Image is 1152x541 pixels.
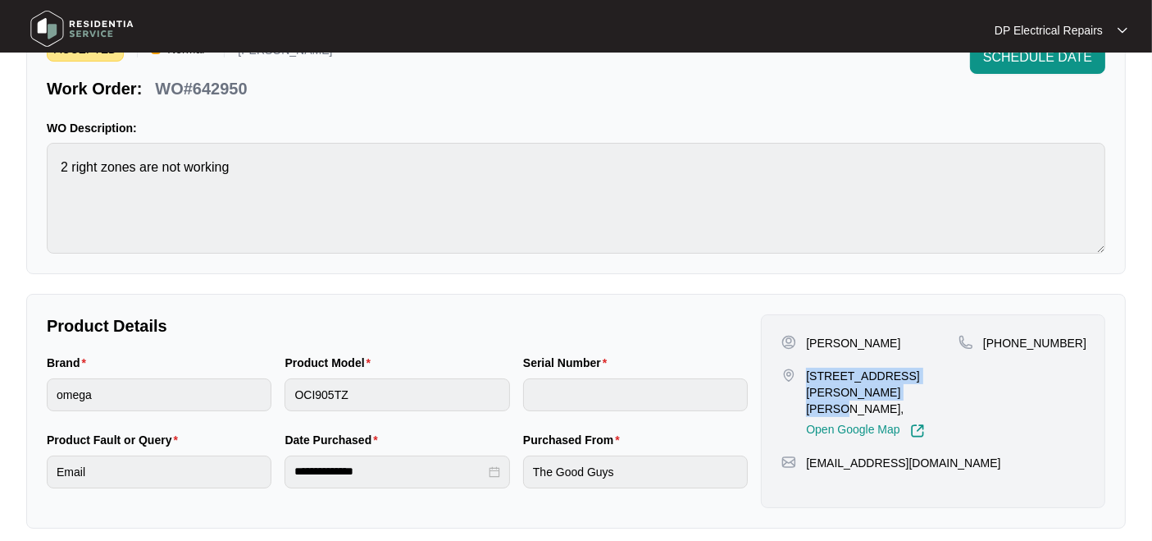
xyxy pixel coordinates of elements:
p: WO Description: [47,120,1105,136]
input: Serial Number [523,378,748,411]
input: Product Model [285,378,509,411]
label: Product Fault or Query [47,432,184,448]
img: map-pin [958,335,973,350]
input: Purchased From [523,456,748,488]
img: map-pin [781,368,796,383]
textarea: 2 right zones are not working [47,143,1105,254]
input: Date Purchased [294,463,485,480]
label: Purchased From [523,432,626,448]
p: [PHONE_NUMBER] [983,335,1086,351]
label: Serial Number [523,355,613,371]
p: [EMAIL_ADDRESS][DOMAIN_NAME] [806,455,1000,471]
img: residentia service logo [25,4,139,53]
input: Product Fault or Query [47,456,271,488]
label: Product Model [285,355,377,371]
img: map-pin [781,455,796,470]
img: user-pin [781,335,796,350]
button: SCHEDULE DATE [970,41,1105,74]
img: Link-External [910,424,925,438]
p: Work Order: [47,77,142,100]
input: Brand [47,378,271,411]
label: Brand [47,355,93,371]
p: [PERSON_NAME] [806,335,900,351]
p: Product Details [47,314,748,337]
a: Open Google Map [806,424,924,438]
p: [STREET_ADDRESS][PERSON_NAME][PERSON_NAME], [806,368,958,417]
img: dropdown arrow [1118,26,1127,34]
label: Date Purchased [285,432,384,448]
p: DP Electrical Repairs [995,22,1103,39]
p: WO#642950 [155,77,247,100]
span: SCHEDULE DATE [983,48,1092,67]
